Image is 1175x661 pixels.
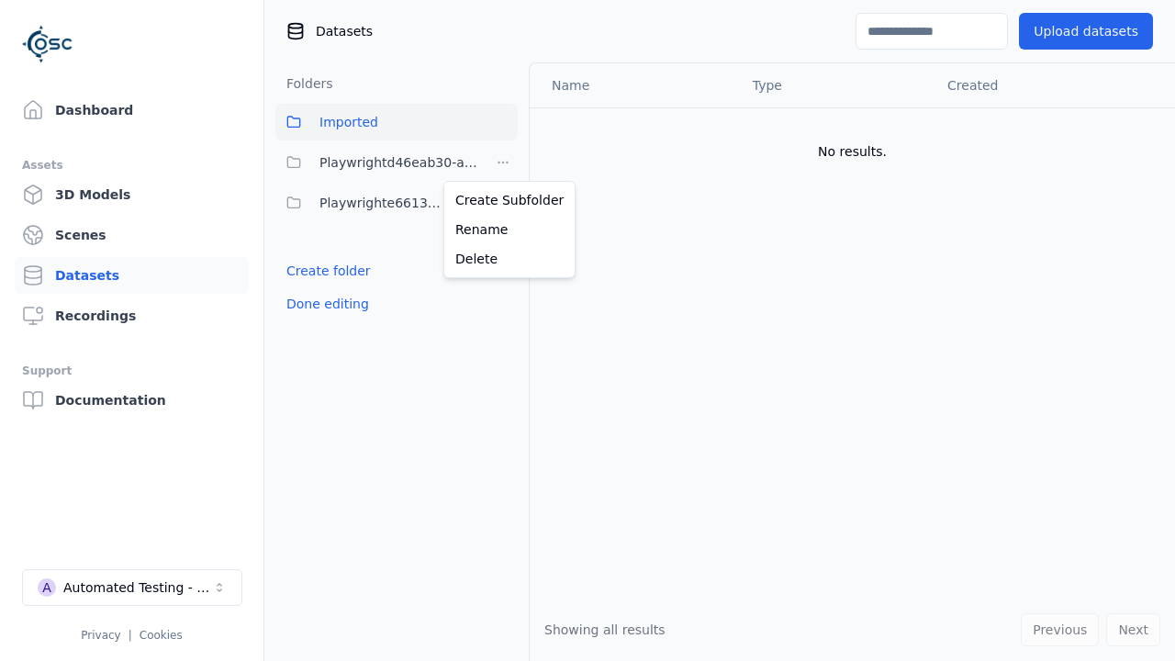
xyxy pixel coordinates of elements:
a: Create Subfolder [448,185,571,215]
a: Rename [448,215,571,244]
a: Delete [448,244,571,274]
